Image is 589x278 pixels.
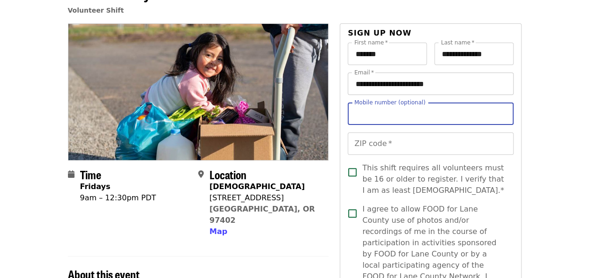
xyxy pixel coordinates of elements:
[441,40,474,45] label: Last name
[68,170,75,179] i: calendar icon
[80,166,101,183] span: Time
[209,192,321,204] div: [STREET_ADDRESS]
[209,227,227,236] span: Map
[362,162,506,196] span: This shift requires all volunteers must be 16 or older to register. I verify that I am as least [...
[434,43,514,65] input: Last name
[209,182,305,191] strong: [DEMOGRAPHIC_DATA]
[354,70,374,75] label: Email
[348,73,513,95] input: Email
[348,102,513,125] input: Mobile number (optional)
[80,192,156,204] div: 9am – 12:30pm PDT
[354,100,425,105] label: Mobile number (optional)
[68,7,124,14] a: Volunteer Shift
[209,166,246,183] span: Location
[209,205,315,225] a: [GEOGRAPHIC_DATA], OR 97402
[348,29,411,37] span: Sign up now
[209,226,227,237] button: Map
[80,182,111,191] strong: Fridays
[68,24,328,160] img: Mobile Pantry Distribution: Universalist Unitarian organized by FOOD For Lane County
[348,43,427,65] input: First name
[348,132,513,155] input: ZIP code
[198,170,204,179] i: map-marker-alt icon
[354,40,388,45] label: First name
